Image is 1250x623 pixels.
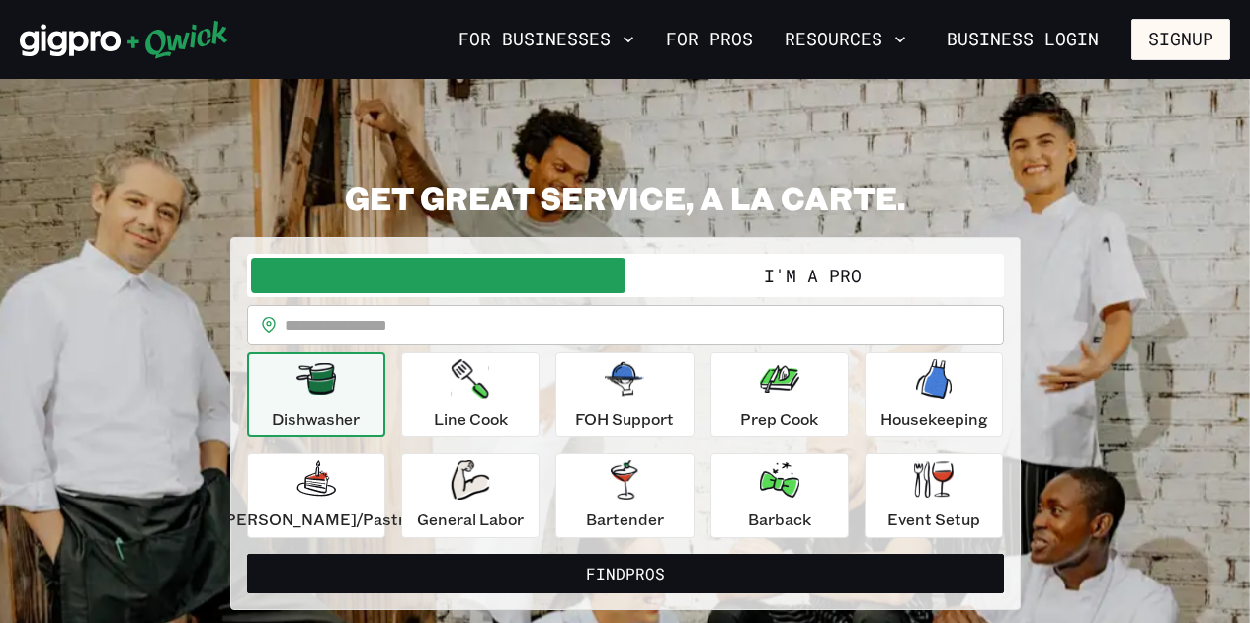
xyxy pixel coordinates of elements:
p: Dishwasher [272,407,360,430]
button: Line Cook [401,352,540,437]
button: [PERSON_NAME]/Pastry [247,453,385,538]
p: Prep Cook [740,407,818,430]
button: General Labor [401,453,540,538]
p: [PERSON_NAME]/Pastry [219,507,413,531]
button: Barback [710,453,849,538]
button: For Businesses [451,23,642,56]
p: FOH Support [575,407,674,430]
button: FindPros [247,554,1004,593]
button: Bartender [555,453,694,538]
p: Housekeeping [880,407,988,430]
p: Line Cook [434,407,508,430]
p: General Labor [417,507,524,531]
button: I'm a Pro [625,258,1000,293]
button: Dishwasher [247,352,385,437]
button: Signup [1131,19,1230,60]
p: Bartender [586,507,664,531]
button: Housekeeping [865,352,1003,437]
p: Event Setup [887,507,980,531]
button: Resources [777,23,914,56]
a: Business Login [930,19,1116,60]
button: Prep Cook [710,352,849,437]
button: FOH Support [555,352,694,437]
button: I'm a Business [251,258,625,293]
button: Event Setup [865,453,1003,538]
a: For Pros [658,23,761,56]
h2: GET GREAT SERVICE, A LA CARTE. [230,178,1021,217]
p: Barback [748,507,811,531]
